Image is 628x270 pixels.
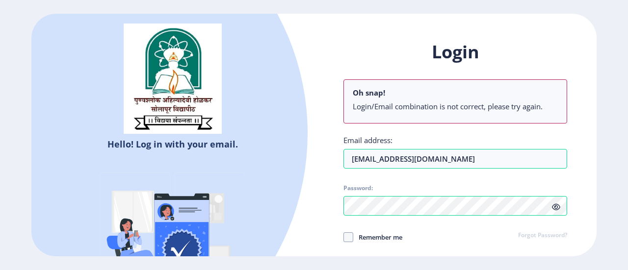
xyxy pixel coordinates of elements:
[353,101,558,111] li: Login/Email combination is not correct, please try again.
[124,24,222,134] img: sulogo.png
[343,40,567,64] h1: Login
[343,135,392,145] label: Email address:
[518,231,567,240] a: Forgot Password?
[353,231,402,243] span: Remember me
[343,184,373,192] label: Password:
[343,149,567,169] input: Email address
[353,88,385,98] b: Oh snap!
